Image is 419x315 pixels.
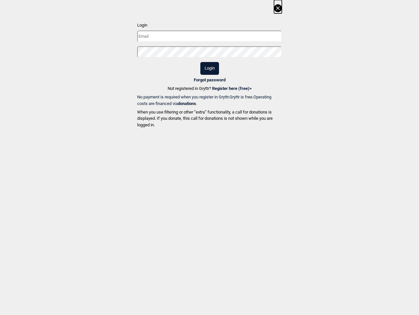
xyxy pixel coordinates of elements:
[178,101,196,106] b: donations
[212,86,252,91] a: Register here (free)>
[200,62,219,75] button: Login
[137,22,282,29] p: Login
[137,94,282,107] a: No payment is required when you register in Gryttr.Gryttr is free.Operating costs are financed vi...
[137,109,282,128] p: When you use filtering or other “extra” functionality, a call for donations is displayed. If you ...
[168,85,252,92] p: Not registered in Gryttr?
[137,94,282,107] p: No payment is required when you register in Gryttr. Gryttr is free. Operating costs are financed ...
[194,77,226,82] a: Forgot password
[137,31,282,42] input: Email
